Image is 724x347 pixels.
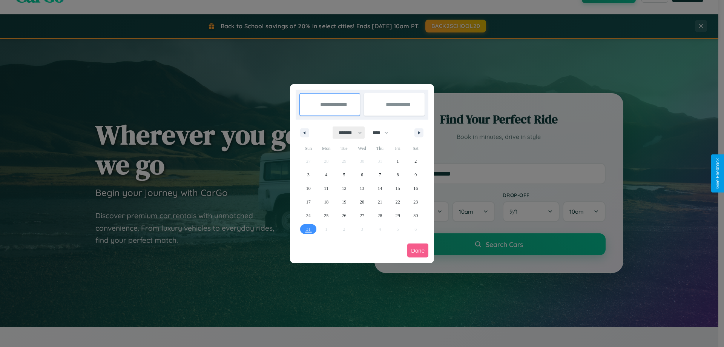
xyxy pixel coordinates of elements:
[299,195,317,209] button: 17
[397,168,399,182] span: 8
[407,182,425,195] button: 16
[389,195,406,209] button: 22
[360,182,364,195] span: 13
[361,168,363,182] span: 6
[371,142,389,154] span: Thu
[413,195,418,209] span: 23
[306,222,311,236] span: 31
[342,195,347,209] span: 19
[389,182,406,195] button: 15
[360,195,364,209] span: 20
[377,209,382,222] span: 28
[414,154,417,168] span: 2
[360,209,364,222] span: 27
[317,168,335,182] button: 4
[317,182,335,195] button: 11
[335,209,353,222] button: 26
[299,209,317,222] button: 24
[317,195,335,209] button: 18
[324,182,328,195] span: 11
[342,209,347,222] span: 26
[407,154,425,168] button: 2
[342,182,347,195] span: 12
[307,168,310,182] span: 3
[324,195,328,209] span: 18
[407,244,428,258] button: Done
[353,195,371,209] button: 20
[715,158,720,189] div: Give Feedback
[407,195,425,209] button: 23
[299,182,317,195] button: 10
[353,209,371,222] button: 27
[335,142,353,154] span: Tue
[343,168,345,182] span: 5
[353,142,371,154] span: Wed
[414,168,417,182] span: 9
[335,168,353,182] button: 5
[396,209,400,222] span: 29
[353,182,371,195] button: 13
[407,168,425,182] button: 9
[389,142,406,154] span: Fri
[335,182,353,195] button: 12
[306,209,311,222] span: 24
[371,182,389,195] button: 14
[396,182,400,195] span: 15
[379,168,381,182] span: 7
[396,195,400,209] span: 22
[371,209,389,222] button: 28
[306,195,311,209] span: 17
[407,142,425,154] span: Sat
[413,182,418,195] span: 16
[371,195,389,209] button: 21
[407,209,425,222] button: 30
[377,182,382,195] span: 14
[413,209,418,222] span: 30
[299,142,317,154] span: Sun
[377,195,382,209] span: 21
[317,142,335,154] span: Mon
[389,209,406,222] button: 29
[324,209,328,222] span: 25
[299,168,317,182] button: 3
[299,222,317,236] button: 31
[389,154,406,168] button: 1
[317,209,335,222] button: 25
[397,154,399,168] span: 1
[353,168,371,182] button: 6
[371,168,389,182] button: 7
[325,168,327,182] span: 4
[306,182,311,195] span: 10
[335,195,353,209] button: 19
[389,168,406,182] button: 8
